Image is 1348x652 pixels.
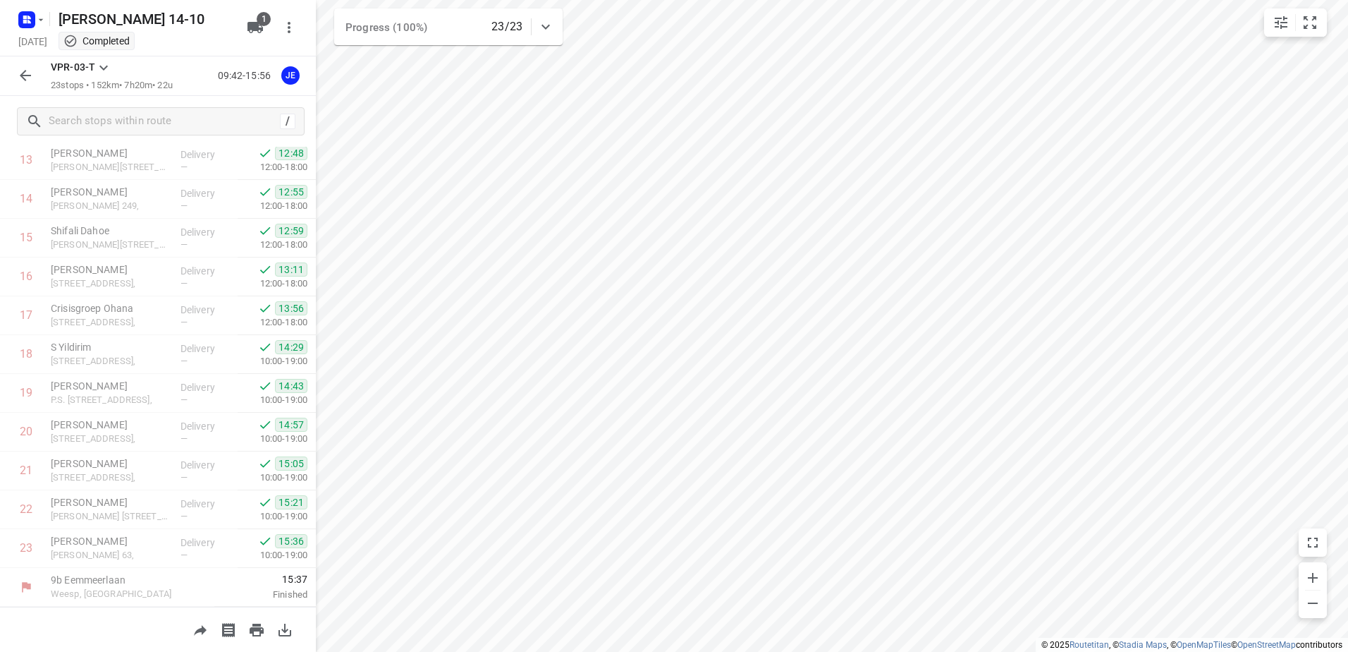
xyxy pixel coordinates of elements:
[258,224,272,238] svg: Done
[20,386,32,399] div: 19
[275,340,307,354] span: 14:29
[258,146,272,160] svg: Done
[51,548,169,562] p: [PERSON_NAME] 63,
[1177,640,1231,650] a: OpenMapTiles
[51,534,169,548] p: [PERSON_NAME]
[275,301,307,315] span: 13:56
[334,8,563,45] div: Progress (100%)23/23
[1296,8,1324,37] button: Fit zoom
[180,356,188,366] span: —
[51,146,169,160] p: [PERSON_NAME]
[51,315,169,330] p: [STREET_ADDRESS],
[258,185,272,199] svg: Done
[180,536,233,550] p: Delivery
[1119,640,1167,650] a: Stadia Maps
[51,238,169,252] p: Charlotte Brontéstraat 76,
[51,457,169,471] p: [PERSON_NAME]
[275,534,307,548] span: 15:36
[271,622,299,636] span: Download route
[180,342,233,356] p: Delivery
[63,34,130,48] div: This project completed. You cannot make any changes to it.
[258,495,272,509] svg: Done
[1267,8,1295,37] button: Map settings
[180,433,188,444] span: —
[180,511,188,521] span: —
[20,270,32,283] div: 16
[180,497,233,511] p: Delivery
[180,264,233,278] p: Delivery
[51,185,169,199] p: [PERSON_NAME]
[20,347,32,361] div: 18
[214,588,307,602] p: Finished
[258,418,272,432] svg: Done
[51,199,169,213] p: [PERSON_NAME] 249,
[51,160,169,174] p: [PERSON_NAME][STREET_ADDRESS],
[20,425,32,438] div: 20
[20,231,32,244] div: 15
[258,262,272,277] svg: Done
[238,548,307,562] p: 10:00-19:00
[238,277,307,291] p: 12:00-18:00
[180,380,233,394] p: Delivery
[51,224,169,238] p: Shifali Dahoe
[51,379,169,393] p: [PERSON_NAME]
[180,147,233,162] p: Delivery
[180,225,233,239] p: Delivery
[51,301,169,315] p: Crisisgroep Ohana
[51,495,169,509] p: [PERSON_NAME]
[218,68,276,83] p: 09:42-15:56
[280,114,295,129] div: /
[20,464,32,477] div: 21
[238,432,307,446] p: 10:00-19:00
[180,303,233,317] p: Delivery
[214,572,307,586] span: 15:37
[180,278,188,289] span: —
[180,162,188,172] span: —
[20,541,32,555] div: 23
[1264,8,1327,37] div: small contained button group
[20,308,32,322] div: 17
[51,79,173,92] p: 23 stops • 152km • 7h20m • 22u
[275,379,307,393] span: 14:43
[275,185,307,199] span: 12:55
[180,458,233,472] p: Delivery
[51,393,169,407] p: P.S. [STREET_ADDRESS],
[275,146,307,160] span: 12:48
[51,340,169,354] p: S Yildirim
[275,418,307,432] span: 14:57
[241,13,269,42] button: 1
[51,587,197,601] p: Weesp, [GEOGRAPHIC_DATA]
[20,192,32,205] div: 14
[180,394,188,405] span: —
[275,457,307,471] span: 15:05
[51,432,169,446] p: [STREET_ADDRESS],
[491,18,522,35] p: 23/23
[49,111,280,133] input: Search stops within route
[275,262,307,277] span: 13:11
[51,471,169,485] p: [STREET_ADDRESS],
[51,354,169,368] p: [STREET_ADDRESS],
[243,622,271,636] span: Print route
[51,60,95,75] p: VPR-03-T
[51,573,197,587] p: 9b Eemmeerlaan
[345,21,427,34] span: Progress (100%)
[180,186,233,200] p: Delivery
[238,238,307,252] p: 12:00-18:00
[180,200,188,211] span: —
[257,12,271,26] span: 1
[238,471,307,485] p: 10:00-19:00
[258,340,272,354] svg: Done
[276,68,305,82] span: Assigned to Jeffrey E
[180,550,188,560] span: —
[258,379,272,393] svg: Done
[238,354,307,368] p: 10:00-19:00
[258,534,272,548] svg: Done
[51,418,169,432] p: [PERSON_NAME]
[238,315,307,330] p: 12:00-18:00
[186,622,214,636] span: Share route
[20,502,32,516] div: 22
[51,277,169,291] p: [STREET_ADDRESS],
[180,419,233,433] p: Delivery
[1070,640,1109,650] a: Routetitan
[238,393,307,407] p: 10:00-19:00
